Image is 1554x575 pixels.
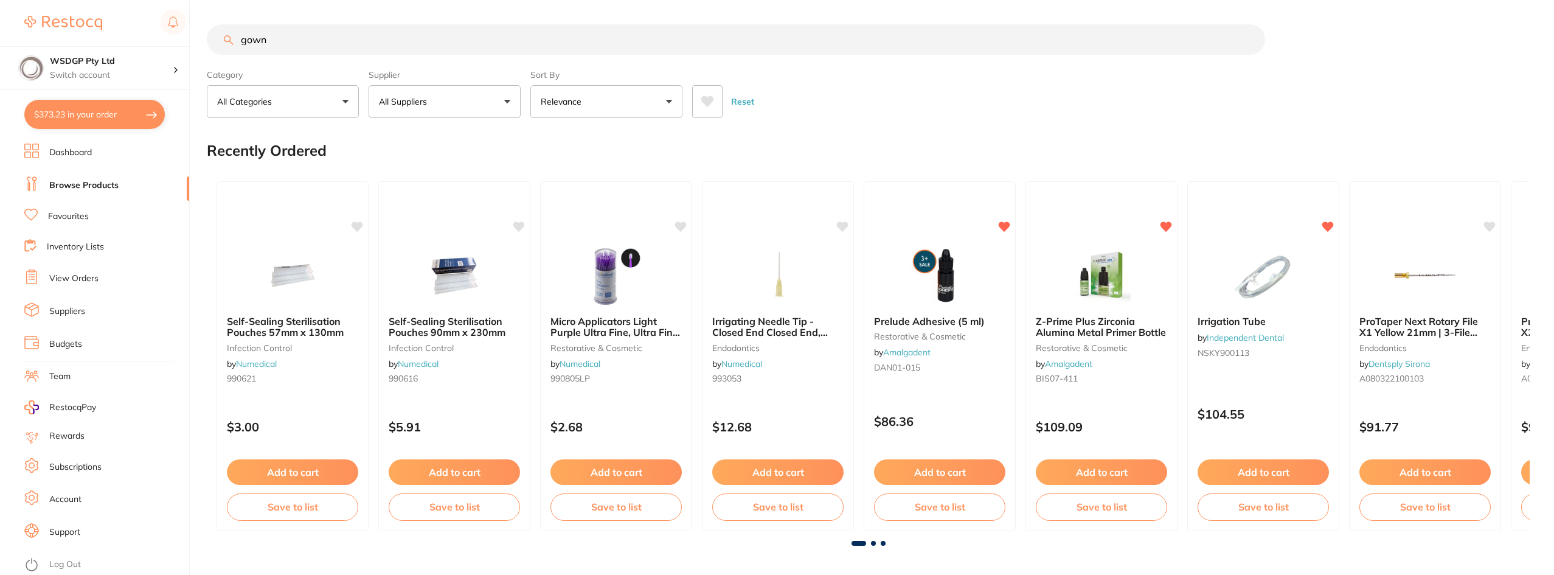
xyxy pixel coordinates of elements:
[530,85,682,118] button: Relevance
[712,316,844,338] b: Irrigating Needle Tip - Closed End Closed End, Yellow, 27g
[1359,316,1491,338] b: ProTaper Next Rotary File X1 Yellow 21mm | 3-File Pack
[1036,343,1167,353] small: restorative & cosmetic
[1198,459,1329,485] button: Add to cart
[50,55,173,68] h4: WSDGP Pty Ltd
[24,400,39,414] img: RestocqPay
[1359,343,1491,353] small: endodontics
[1207,332,1284,343] a: Independent Dental
[49,371,71,383] a: Team
[727,85,758,118] button: Reset
[415,245,494,306] img: Self-Sealing Sterilisation Pouches 90mm x 230mm
[1198,407,1329,421] p: $104.55
[207,69,359,80] label: Category
[369,69,521,80] label: Supplier
[1359,374,1491,383] small: A080322100103
[48,211,89,223] a: Favourites
[1386,245,1465,306] img: ProTaper Next Rotary File X1 Yellow 21mm | 3-File Pack
[550,420,682,434] p: $2.68
[49,273,99,285] a: View Orders
[1359,420,1491,434] p: $91.77
[1036,358,1092,369] span: by
[236,358,277,369] a: Numedical
[227,420,358,434] p: $3.00
[874,316,1005,327] b: Prelude Adhesive (5 ml)
[874,414,1005,428] p: $86.36
[207,85,359,118] button: All Categories
[550,459,682,485] button: Add to cart
[874,347,931,358] span: by
[1045,358,1092,369] a: Amalgadent
[738,245,817,306] img: Irrigating Needle Tip - Closed End Closed End, Yellow, 27g
[227,459,358,485] button: Add to cart
[874,459,1005,485] button: Add to cart
[712,358,762,369] span: by
[550,316,682,338] b: Micro Applicators Light Purple Ultra Fine, Ultra Fine, 100mm L
[50,69,173,82] p: Switch account
[389,459,520,485] button: Add to cart
[1359,459,1491,485] button: Add to cart
[24,100,165,129] button: $373.23 in your order
[49,461,102,473] a: Subscriptions
[550,493,682,520] button: Save to list
[49,430,85,442] a: Rewards
[227,358,277,369] span: by
[207,142,327,159] h2: Recently Ordered
[874,363,1005,372] small: DAN01-015
[1062,245,1141,306] img: Z-Prime Plus Zirconia Alumina Metal Primer Bottle
[550,343,682,353] small: restorative & cosmetic
[874,493,1005,520] button: Save to list
[541,96,586,108] p: Relevance
[883,347,931,358] a: Amalgadent
[389,316,520,338] b: Self-Sealing Sterilisation Pouches 90mm x 230mm
[389,374,520,383] small: 990616
[1359,493,1491,520] button: Save to list
[1036,420,1167,434] p: $109.09
[227,343,358,353] small: infection control
[874,332,1005,341] small: restorative & cosmetic
[227,493,358,520] button: Save to list
[47,241,104,253] a: Inventory Lists
[1036,374,1167,383] small: BIS07-411
[712,459,844,485] button: Add to cart
[550,374,682,383] small: 990805LP
[389,493,520,520] button: Save to list
[1036,316,1167,338] b: Z-Prime Plus Zirconia Alumina Metal Primer Bottle
[49,402,96,414] span: RestocqPay
[217,96,277,108] p: All Categories
[49,338,82,350] a: Budgets
[550,358,600,369] span: by
[712,493,844,520] button: Save to list
[900,245,979,306] img: Prelude Adhesive (5 ml)
[19,56,43,80] img: WSDGP Pty Ltd
[49,179,119,192] a: Browse Products
[207,24,1265,55] input: Search Products
[1224,245,1303,306] img: Irrigation Tube
[1198,348,1329,358] small: NSKY900113
[49,559,81,571] a: Log Out
[369,85,521,118] button: All Suppliers
[49,493,82,506] a: Account
[227,374,358,383] small: 990621
[530,69,682,80] label: Sort By
[1359,358,1430,369] span: by
[49,305,85,318] a: Suppliers
[712,374,844,383] small: 993053
[379,96,432,108] p: All Suppliers
[24,400,96,414] a: RestocqPay
[721,358,762,369] a: Numedical
[577,245,656,306] img: Micro Applicators Light Purple Ultra Fine, Ultra Fine, 100mm L
[1198,316,1329,327] b: Irrigation Tube
[49,526,80,538] a: Support
[1198,493,1329,520] button: Save to list
[712,343,844,353] small: endodontics
[389,420,520,434] p: $5.91
[24,556,186,575] button: Log Out
[389,358,439,369] span: by
[1036,459,1167,485] button: Add to cart
[24,9,102,37] a: Restocq Logo
[398,358,439,369] a: Numedical
[560,358,600,369] a: Numedical
[712,420,844,434] p: $12.68
[1036,493,1167,520] button: Save to list
[1368,358,1430,369] a: Dentsply Sirona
